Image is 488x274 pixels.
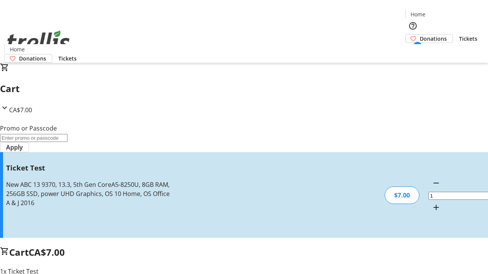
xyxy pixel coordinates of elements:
span: Home [411,10,425,18]
span: Apply [6,143,23,152]
h3: Ticket Test [6,162,173,173]
span: Donations [19,54,46,62]
a: Home [406,10,430,18]
button: Decrement by one [429,175,444,191]
div: New ABC 13 9370, 13.3, 5th Gen CoreA5-8250U, 8GB RAM, 256GB SSD, power UHD Graphics, OS 10 Home, ... [6,180,173,207]
span: CA$7.00 [9,106,32,114]
button: Increment by one [429,200,444,215]
a: Donations [405,34,453,43]
a: Donations [5,54,52,63]
a: Home [5,45,29,53]
span: Home [10,45,25,53]
img: Orient E2E Organization LWHmJ57qa7's Logo [5,22,72,60]
button: Help [405,18,421,33]
button: Cart [405,43,421,58]
a: Tickets [52,54,83,62]
span: Tickets [459,35,477,43]
a: Tickets [453,35,483,43]
span: Tickets [58,54,77,62]
span: CA$7.00 [29,246,65,258]
div: $7.00 [385,186,419,204]
span: Donations [420,35,447,43]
